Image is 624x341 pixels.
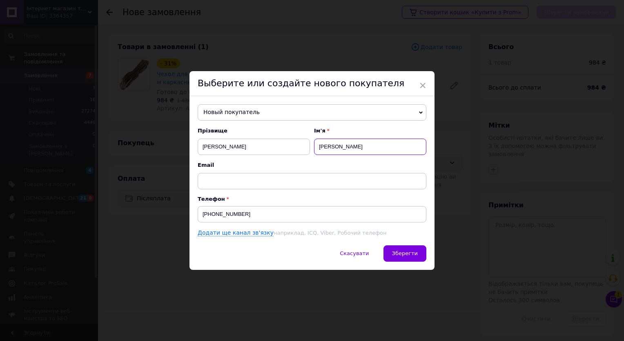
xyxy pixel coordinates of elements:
input: Наприклад: Іванов [198,139,310,155]
div: Выберите или создайте нового покупателя [189,71,435,96]
span: Скасувати [340,250,369,256]
span: Ім'я [314,127,426,135]
button: Скасувати [331,245,377,262]
p: Телефон [198,196,426,202]
span: наприклад, ICQ, Viber, Робочий телефон [274,230,386,236]
a: Додати ще канал зв'язку [198,229,274,236]
span: × [419,79,426,92]
input: Наприклад: Іван [314,139,426,155]
span: Email [198,162,426,169]
span: Новый покупатель [198,104,426,121]
input: +38 096 0000000 [198,206,426,222]
span: Прізвище [198,127,310,135]
button: Зберегти [383,245,426,262]
span: Зберегти [392,250,418,256]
